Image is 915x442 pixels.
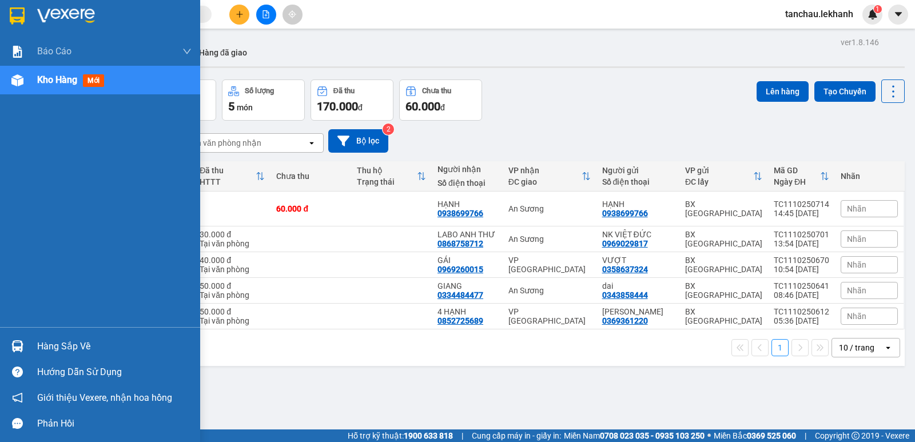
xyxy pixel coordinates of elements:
span: đ [440,103,445,112]
span: mới [83,74,104,87]
button: file-add [256,5,276,25]
div: 50.000 đ [200,307,265,316]
div: Mã GD [774,166,820,175]
div: HẠNH [10,37,126,51]
span: Hỗ trợ kỹ thuật: [348,429,453,442]
span: | [462,429,463,442]
span: Nhãn [847,204,866,213]
span: 60.000 [405,99,440,113]
div: VP gửi [685,166,753,175]
span: | [805,429,806,442]
div: An Sương [508,286,591,295]
th: Toggle SortBy [194,161,270,192]
div: 0334484477 [437,290,483,300]
div: 10 / trang [839,342,874,353]
strong: 0708 023 035 - 0935 103 250 [600,431,705,440]
div: An Sương [134,10,232,23]
div: Thu hộ [357,166,417,175]
div: Người nhận [437,165,497,174]
button: aim [283,5,303,25]
div: Trạng thái [357,177,417,186]
div: Chưa thu [276,172,345,181]
th: Toggle SortBy [503,161,596,192]
span: 170.000 [317,99,358,113]
div: BX [GEOGRAPHIC_DATA] [685,256,762,274]
div: VP [GEOGRAPHIC_DATA] [508,307,591,325]
div: TC1110250714 [774,200,829,209]
div: VP nhận [508,166,582,175]
div: Tại văn phòng [200,265,265,274]
div: 0938699766 [602,209,648,218]
span: copyright [852,432,860,440]
div: 10:54 [DATE] [774,265,829,274]
div: GÁI [437,256,497,265]
div: 50.000 đ [200,281,265,290]
div: TỐ QUYÊN [602,307,674,316]
div: Đã thu [333,87,355,95]
div: TC1110250670 [774,256,829,265]
div: Phản hồi [37,415,192,432]
img: warehouse-icon [11,340,23,352]
div: Số điện thoại [602,177,674,186]
div: BX [GEOGRAPHIC_DATA] [10,10,126,37]
div: 13:54 [DATE] [774,239,829,248]
span: tanchau.lekhanh [776,7,862,21]
div: TC1110250612 [774,307,829,316]
img: solution-icon [11,46,23,58]
div: BX [GEOGRAPHIC_DATA] [685,200,762,218]
div: 14:45 [DATE] [774,209,829,218]
div: Hướng dẫn sử dụng [37,364,192,381]
span: caret-down [893,9,904,19]
span: 1 [876,5,880,13]
div: VƯỢT [602,256,674,265]
div: ver 1.8.146 [841,36,879,49]
span: Miền Nam [564,429,705,442]
strong: 1900 633 818 [404,431,453,440]
sup: 2 [383,124,394,135]
span: aim [288,10,296,18]
div: HẠNH [134,23,232,37]
div: 08:46 [DATE] [774,290,829,300]
div: Người gửi [602,166,674,175]
th: Toggle SortBy [679,161,768,192]
div: Nhãn [841,172,898,181]
span: Nhãn [847,312,866,321]
span: Nhãn [847,286,866,295]
span: CC : [132,77,148,89]
span: Nhãn [847,234,866,244]
div: 30.000 đ [200,230,265,239]
div: 0938699766 [134,37,232,53]
div: LABO ANH THƯ [437,230,497,239]
div: 40.000 đ [200,256,265,265]
button: plus [229,5,249,25]
img: logo-vxr [10,7,25,25]
img: icon-new-feature [868,9,878,19]
div: NK VIỆT ĐỨC [602,230,674,239]
span: notification [12,392,23,403]
button: Chưa thu60.000đ [399,79,482,121]
button: Đã thu170.000đ [311,79,393,121]
div: An Sương [508,234,591,244]
div: VP [GEOGRAPHIC_DATA] [508,256,591,274]
div: Số điện thoại [437,178,497,188]
div: TC1110250641 [774,281,829,290]
button: Số lượng5món [222,79,305,121]
span: Nhãn [847,260,866,269]
div: 60.000 đ [276,204,345,213]
span: món [237,103,253,112]
sup: 1 [874,5,882,13]
span: down [182,47,192,56]
div: BX [GEOGRAPHIC_DATA] [685,230,762,248]
div: Tại văn phòng [200,290,265,300]
button: 1 [771,339,789,356]
div: HTTT [200,177,256,186]
button: Tạo Chuyến [814,81,876,102]
div: TC1110250701 [774,230,829,239]
div: Số lượng [245,87,274,95]
th: Toggle SortBy [768,161,835,192]
div: 0938699766 [437,209,483,218]
span: đ [358,103,363,112]
div: dai [602,281,674,290]
div: Chọn văn phòng nhận [182,137,261,149]
span: 5 [228,99,234,113]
